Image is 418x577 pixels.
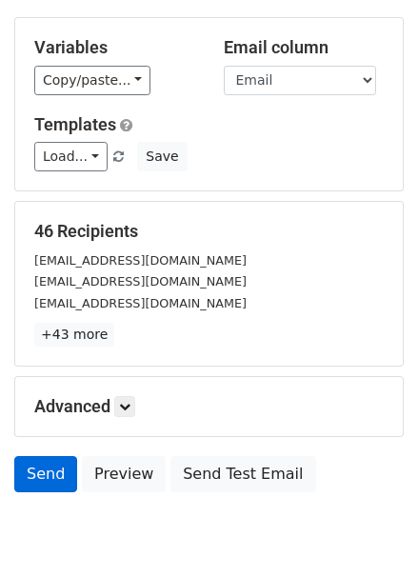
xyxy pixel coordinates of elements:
button: Save [137,142,187,171]
h5: Variables [34,37,195,58]
a: Templates [34,114,116,134]
h5: Email column [224,37,385,58]
small: [EMAIL_ADDRESS][DOMAIN_NAME] [34,274,247,288]
a: Preview [82,456,166,492]
h5: Advanced [34,396,384,417]
h5: 46 Recipients [34,221,384,242]
iframe: Chat Widget [323,486,418,577]
small: [EMAIL_ADDRESS][DOMAIN_NAME] [34,253,247,268]
div: 聊天小组件 [323,486,418,577]
a: Send [14,456,77,492]
a: Load... [34,142,108,171]
a: Send Test Email [170,456,315,492]
a: +43 more [34,323,114,347]
small: [EMAIL_ADDRESS][DOMAIN_NAME] [34,296,247,310]
a: Copy/paste... [34,66,150,95]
